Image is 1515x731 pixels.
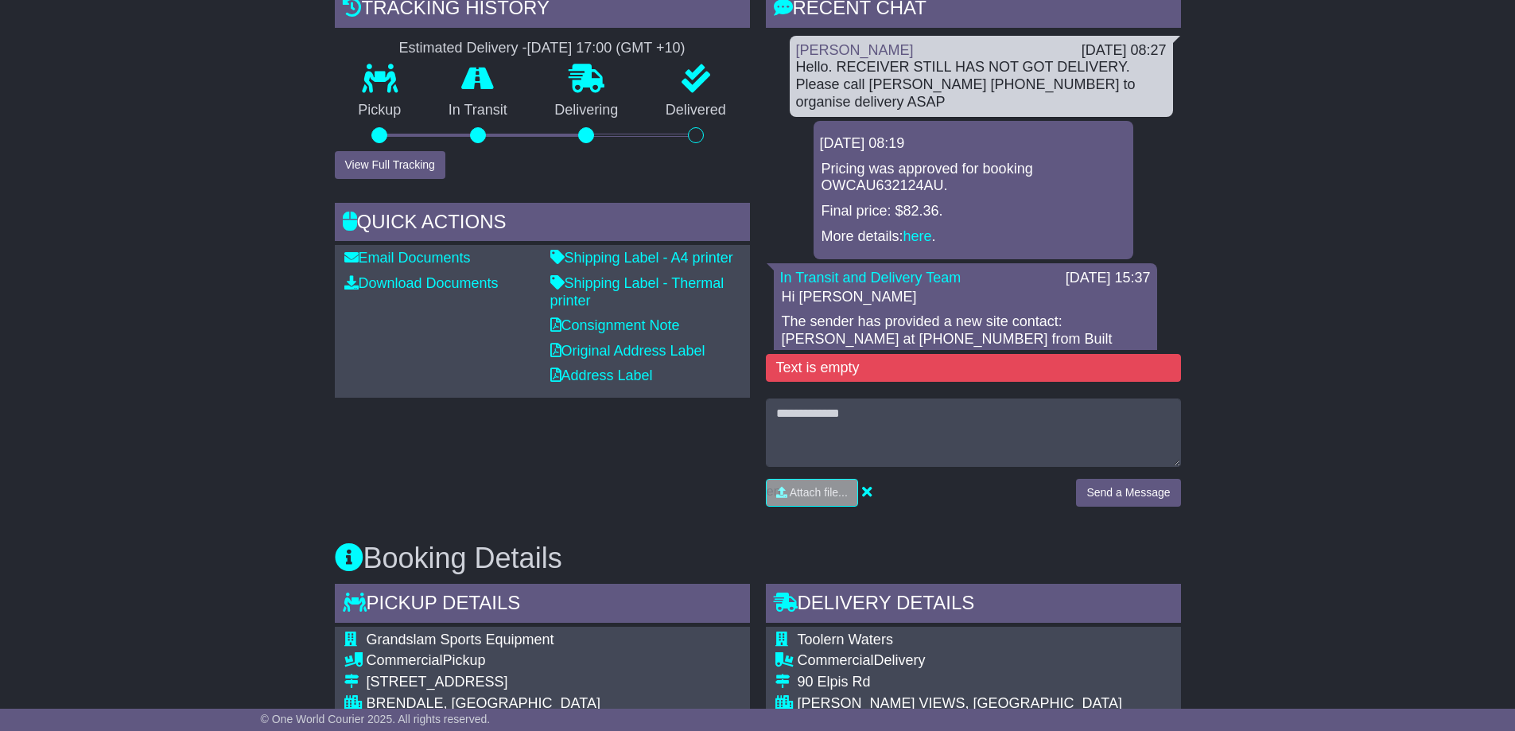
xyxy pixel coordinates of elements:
[367,652,609,670] div: Pickup
[822,203,1125,220] p: Final price: $82.36.
[367,674,609,691] div: [STREET_ADDRESS]
[798,652,1171,670] div: Delivery
[798,632,893,647] span: Toolern Waters
[367,652,443,668] span: Commercial
[642,102,750,119] p: Delivered
[822,228,1125,246] p: More details: .
[550,317,680,333] a: Consignment Note
[367,632,554,647] span: Grandslam Sports Equipment
[550,250,733,266] a: Shipping Label - A4 printer
[550,367,653,383] a: Address Label
[1066,270,1151,287] div: [DATE] 15:37
[335,203,750,246] div: Quick Actions
[531,102,643,119] p: Delivering
[367,695,609,713] div: BRENDALE, [GEOGRAPHIC_DATA]
[550,343,705,359] a: Original Address Label
[527,40,686,57] div: [DATE] 17:00 (GMT +10)
[261,713,491,725] span: © One World Courier 2025. All rights reserved.
[796,59,1167,111] div: Hello. RECEIVER STILL HAS NOT GOT DELIVERY. Please call [PERSON_NAME] [PHONE_NUMBER] to organise ...
[425,102,531,119] p: In Transit
[796,42,914,58] a: [PERSON_NAME]
[335,151,445,179] button: View Full Tracking
[335,102,425,119] p: Pickup
[766,354,1181,383] div: Text is empty
[822,161,1125,195] p: Pricing was approved for booking OWCAU632124AU.
[798,674,1171,691] div: 90 Elpis Rd
[550,275,724,309] a: Shipping Label - Thermal printer
[782,289,1149,306] p: Hi [PERSON_NAME]
[344,250,471,266] a: Email Documents
[798,695,1171,713] div: [PERSON_NAME] VIEWS, [GEOGRAPHIC_DATA]
[1076,479,1180,507] button: Send a Message
[335,584,750,627] div: Pickup Details
[766,584,1181,627] div: Delivery Details
[820,135,1127,153] div: [DATE] 08:19
[1082,42,1167,60] div: [DATE] 08:27
[782,313,1149,382] p: The sender has provided a new site contact: [PERSON_NAME] at [PHONE_NUMBER] from Built Environs, ...
[335,542,1181,574] h3: Booking Details
[335,40,750,57] div: Estimated Delivery -
[780,270,961,286] a: In Transit and Delivery Team
[798,652,874,668] span: Commercial
[344,275,499,291] a: Download Documents
[903,228,932,244] a: here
